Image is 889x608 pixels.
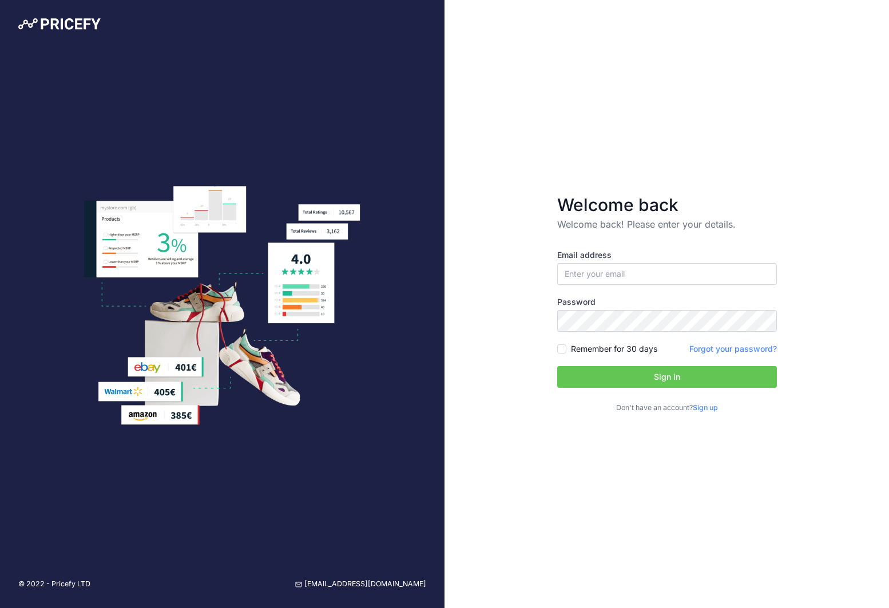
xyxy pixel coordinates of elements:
[557,249,777,261] label: Email address
[557,194,777,215] h3: Welcome back
[295,579,426,590] a: [EMAIL_ADDRESS][DOMAIN_NAME]
[557,366,777,388] button: Sign in
[693,403,718,412] a: Sign up
[571,343,657,355] label: Remember for 30 days
[557,296,777,308] label: Password
[557,217,777,231] p: Welcome back! Please enter your details.
[18,18,101,30] img: Pricefy
[689,344,777,353] a: Forgot your password?
[18,579,90,590] p: © 2022 - Pricefy LTD
[557,403,777,414] p: Don't have an account?
[557,263,777,285] input: Enter your email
